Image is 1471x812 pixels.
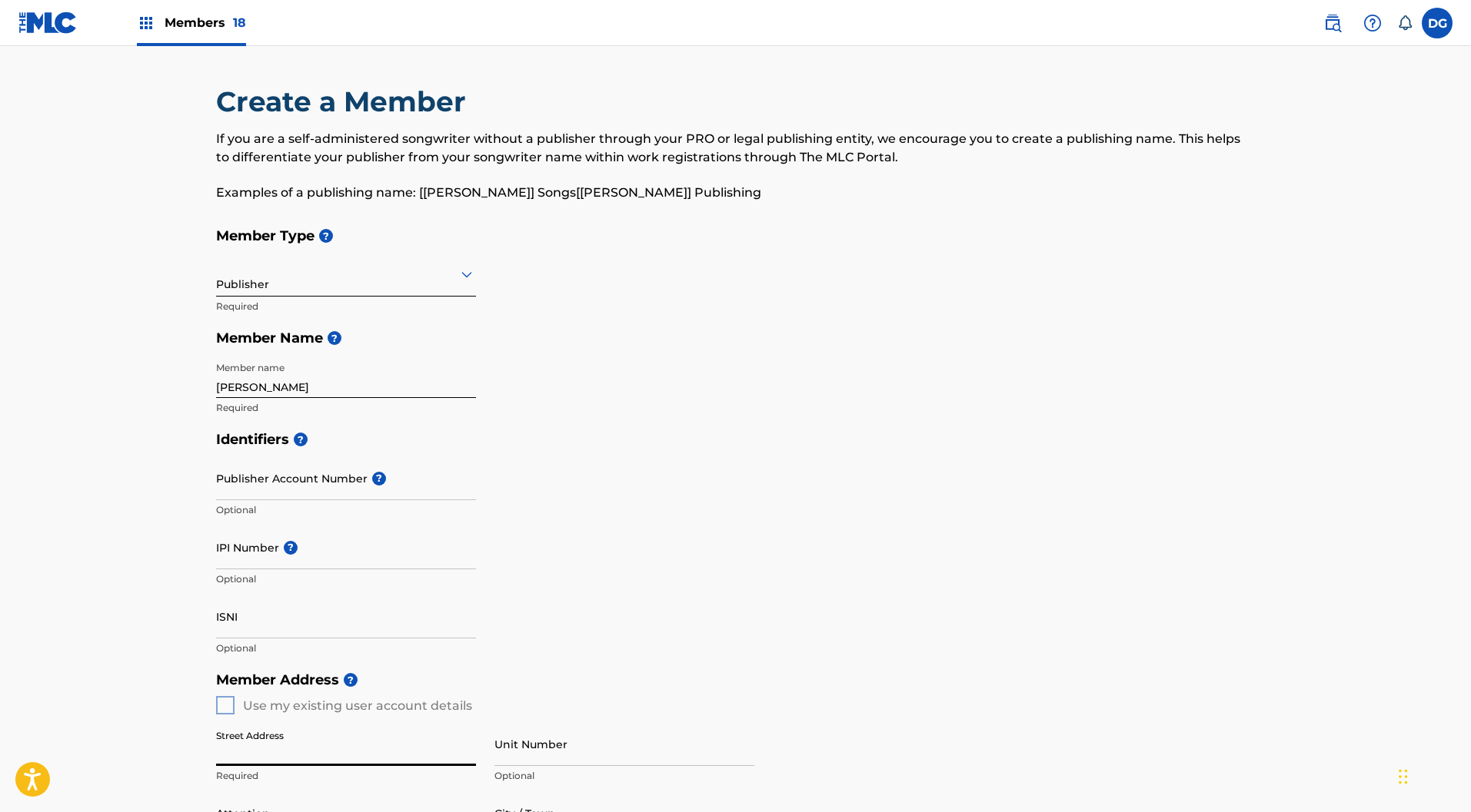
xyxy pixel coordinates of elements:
[1428,542,1471,676] iframe: Resource Center
[165,14,246,31] span: Members
[233,15,246,30] span: 18
[216,641,476,655] p: Optional
[216,572,476,586] p: Optional
[1317,8,1348,38] a: Public Search
[328,331,341,345] span: ?
[137,14,155,32] img: Top Rightsholders
[1323,14,1342,32] img: search
[216,130,1256,167] p: If you are a self-administered songwriter without a publisher through your PRO or legal publishin...
[1363,14,1382,32] img: help
[216,255,476,293] div: Publisher
[216,85,474,119] h2: Create a Member
[319,229,333,243] span: ?
[284,541,298,555] span: ?
[216,401,476,415] p: Required
[216,664,1256,697] h5: Member Address
[344,673,358,687] span: ?
[216,220,1256,253] h5: Member Type
[372,472,386,486] span: ?
[216,423,1256,456] h5: Identifiers
[494,769,754,783] p: Optional
[18,12,78,34] img: MLC Logo
[294,433,308,446] span: ?
[1394,738,1471,812] iframe: Chat Widget
[216,184,1256,202] p: Examples of a publishing name: [[PERSON_NAME]] Songs[[PERSON_NAME]] Publishing
[1422,8,1453,38] div: User Menu
[1357,8,1388,38] div: Help
[216,300,476,313] p: Required
[1397,15,1413,31] div: Notifications
[1399,754,1408,800] div: Drag
[216,769,476,783] p: Required
[216,503,476,517] p: Optional
[216,322,1256,355] h5: Member Name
